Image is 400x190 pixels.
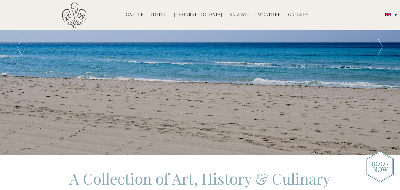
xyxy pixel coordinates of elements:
a: [GEOGRAPHIC_DATA] [174,12,222,18]
img: new-booknow.png [366,151,394,182]
img: English [385,13,391,16]
a: Castle [126,12,144,18]
a: Salento [230,12,251,18]
a: Weather [258,12,281,18]
img: Castello di Ugento [62,2,86,28]
a: Hotel [151,12,167,18]
a: Gallery [288,12,308,18]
